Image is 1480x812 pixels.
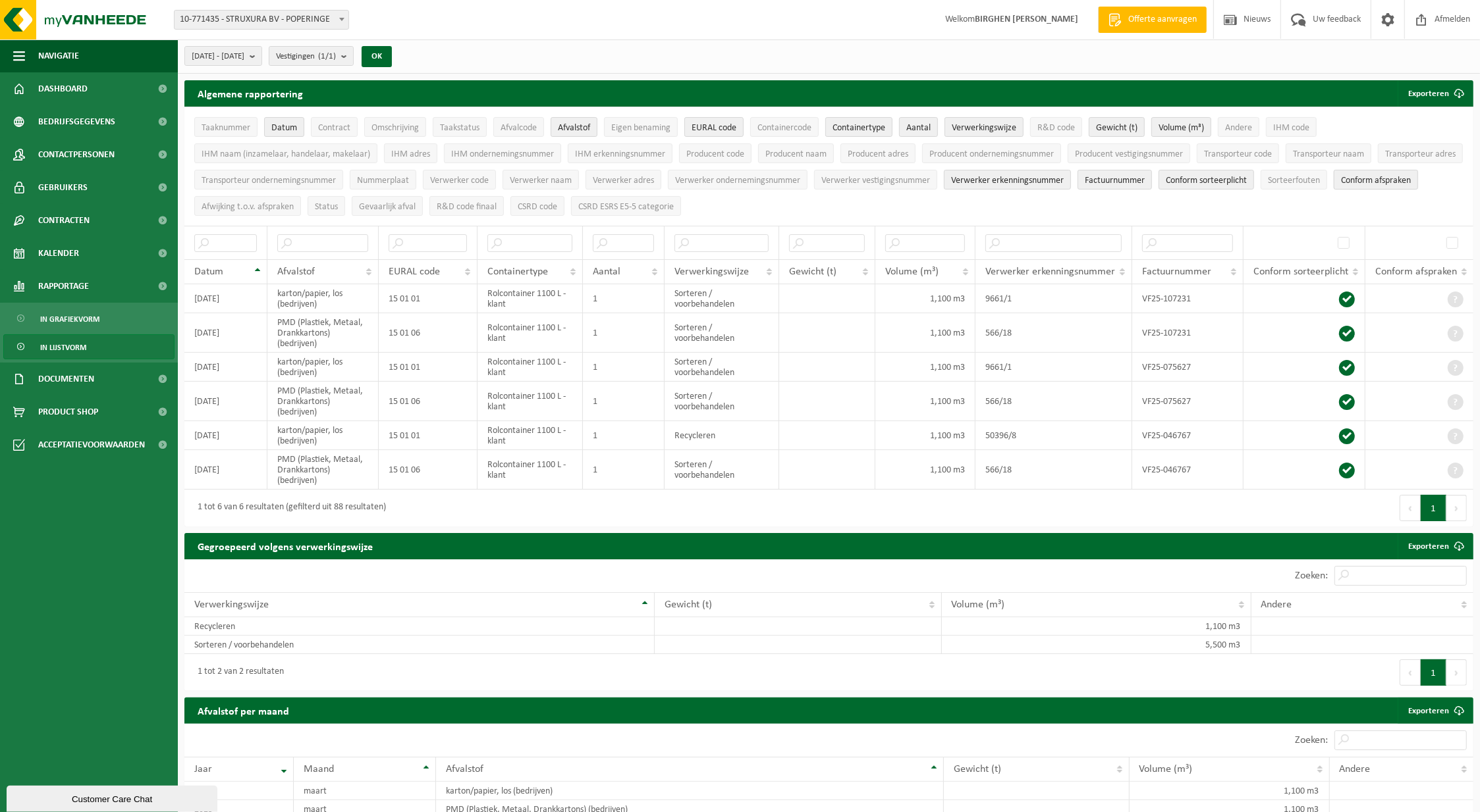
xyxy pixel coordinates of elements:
button: Producent naamProducent naam: Activate to sort [758,143,834,163]
span: Verwerker naam [510,176,572,186]
td: 15 01 06 [379,382,478,421]
span: Bedrijfsgegevens [38,105,115,138]
button: IHM adresIHM adres: Activate to sort [384,143,437,163]
span: Acceptatievoorwaarden [38,428,145,461]
td: Rolcontainer 1100 L - klant [478,421,583,450]
button: EURAL codeEURAL code: Activate to sort [684,117,744,137]
span: Conform sorteerplicht [1253,266,1348,277]
button: AfvalcodeAfvalcode: Activate to sort [493,117,544,137]
span: Afvalcode [501,123,537,133]
span: EURAL code [389,266,440,277]
button: IHM ondernemingsnummerIHM ondernemingsnummer: Activate to sort [444,143,561,163]
td: 1,100 m3 [875,284,975,313]
span: Verwerkingswijze [674,266,749,277]
span: Kalender [38,237,79,270]
span: Producent adres [848,149,908,159]
a: Offerte aanvragen [1098,7,1207,33]
button: 1 [1421,659,1446,686]
span: Gewicht (t) [954,764,1001,774]
td: 1 [583,450,665,490]
span: IHM adres [391,149,430,159]
td: 1 [583,382,665,421]
span: Documenten [38,363,94,395]
span: Verwerker erkenningsnummer [951,176,1064,186]
span: Producent naam [765,149,827,159]
button: Gevaarlijk afval : Activate to sort [352,196,423,216]
button: FactuurnummerFactuurnummer: Activate to sort [1078,170,1152,190]
td: Rolcontainer 1100 L - klant [478,313,583,353]
span: Status [315,202,338,212]
label: Zoeken: [1295,736,1328,746]
button: Next [1446,495,1467,521]
span: Transporteur ondernemingsnummer [202,176,336,186]
span: Product Shop [38,395,98,428]
button: Verwerker naamVerwerker naam: Activate to sort [503,170,579,190]
button: CSRD codeCSRD code: Activate to sort [510,196,564,216]
a: In lijstvorm [3,334,175,359]
button: OmschrijvingOmschrijving: Activate to sort [364,117,426,137]
button: AfvalstofAfvalstof: Activate to sort [551,117,597,137]
span: Volume (m³) [885,266,939,277]
span: IHM ondernemingsnummer [451,149,554,159]
td: Sorteren / voorbehandelen [665,450,779,490]
count: (1/1) [318,52,336,61]
span: Verwerker erkenningsnummer [985,266,1115,277]
span: Volume (m³) [952,599,1005,610]
span: Contracten [38,204,90,237]
span: Conform sorteerplicht [1166,176,1247,186]
td: 1,100 m3 [942,617,1251,636]
span: Transporteur naam [1293,149,1364,159]
td: [DATE] [184,382,267,421]
td: 566/18 [975,313,1132,353]
span: Gewicht (t) [1096,123,1137,133]
span: Taakstatus [440,123,480,133]
button: Verwerker erkenningsnummerVerwerker erkenningsnummer: Activate to sort [944,170,1071,190]
span: Jaar [194,764,212,774]
td: VF25-075627 [1132,353,1244,382]
div: 1 tot 2 van 2 resultaten [191,661,284,684]
span: Omschrijving [371,123,419,133]
td: [DATE] [184,313,267,353]
span: Factuurnummer [1142,266,1211,277]
td: Sorteren / voorbehandelen [665,353,779,382]
span: Gewicht (t) [665,599,712,610]
td: Sorteren / voorbehandelen [665,313,779,353]
button: ContractContract: Activate to sort [311,117,358,137]
span: Volume (m³) [1139,764,1193,774]
td: [DATE] [184,421,267,450]
a: Exporteren [1398,698,1472,724]
span: Contactpersonen [38,138,115,171]
td: Rolcontainer 1100 L - klant [478,284,583,313]
span: In grafiekvorm [40,307,99,332]
button: CSRD ESRS E5-5 categorieCSRD ESRS E5-5 categorie: Activate to sort [571,196,681,216]
td: [DATE] [184,353,267,382]
span: Verwerkingswijze [194,599,269,610]
span: Verwerker adres [593,176,654,186]
td: 15 01 01 [379,284,478,313]
button: R&D codeR&amp;D code: Activate to sort [1030,117,1082,137]
button: Producent codeProducent code: Activate to sort [679,143,752,163]
span: Navigatie [38,39,79,72]
button: IHM codeIHM code: Activate to sort [1266,117,1317,137]
button: Afwijking t.o.v. afsprakenAfwijking t.o.v. afspraken: Activate to sort [194,196,301,216]
button: Volume (m³)Volume (m³): Activate to sort [1151,117,1211,137]
h2: Afvalstof per maand [184,698,302,723]
button: AantalAantal: Activate to sort [899,117,938,137]
td: karton/papier, los (bedrijven) [436,782,943,800]
span: Containercode [757,123,811,133]
h2: Algemene rapportering [184,80,316,107]
span: Volume (m³) [1159,123,1204,133]
td: VF25-046767 [1132,450,1244,490]
td: 15 01 01 [379,353,478,382]
iframe: chat widget [7,783,220,812]
span: In lijstvorm [40,335,86,360]
span: Andere [1261,599,1292,610]
button: ContainertypeContainertype: Activate to sort [825,117,892,137]
button: Conform sorteerplicht : Activate to sort [1159,170,1254,190]
button: IHM erkenningsnummerIHM erkenningsnummer: Activate to sort [568,143,672,163]
span: Taaknummer [202,123,250,133]
td: 50396/8 [975,421,1132,450]
button: Verwerker codeVerwerker code: Activate to sort [423,170,496,190]
span: Sorteerfouten [1268,176,1320,186]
